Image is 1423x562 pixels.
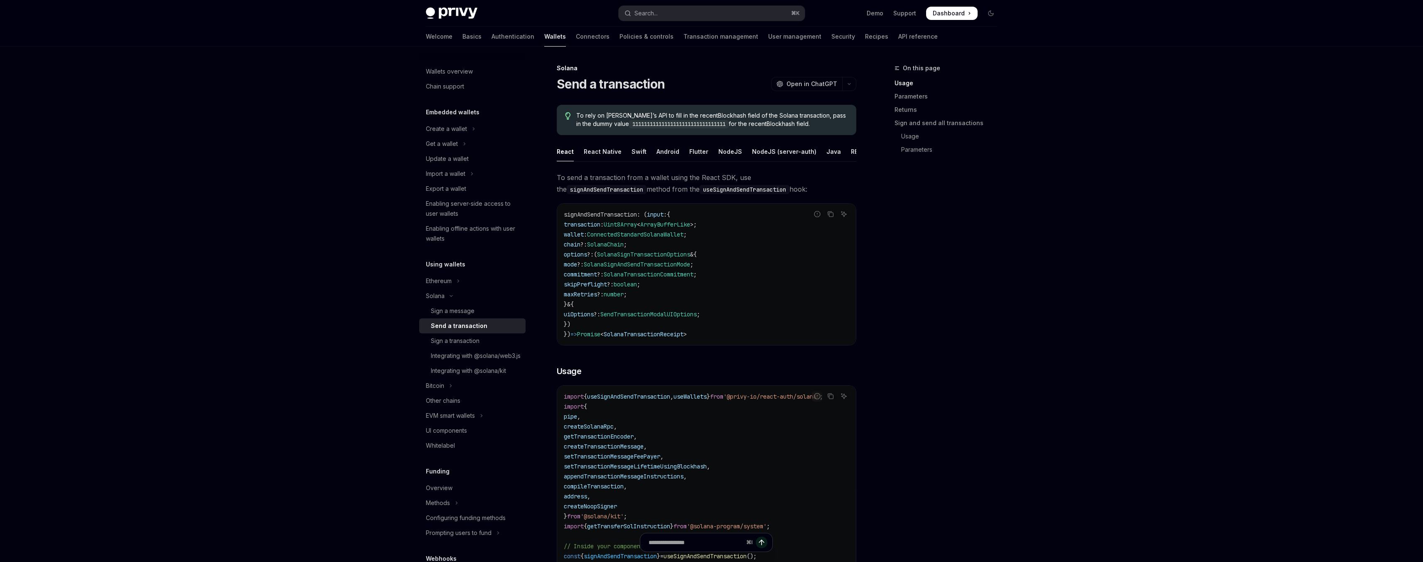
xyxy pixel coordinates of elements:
code: 11111111111111111111111111111111 [629,120,729,128]
span: input [647,211,664,218]
span: , [614,423,617,430]
span: SolanaSignTransactionOptions [597,251,690,258]
div: EVM smart wallets [426,411,475,421]
a: Send a transaction [419,318,526,333]
a: Chain support [419,79,526,94]
div: Android [656,142,679,161]
a: User management [768,27,821,47]
div: Integrating with @solana/web3.js [431,351,521,361]
a: Dashboard [926,7,978,20]
span: , [670,393,673,400]
span: > [683,330,687,338]
button: Toggle EVM smart wallets section [419,408,526,423]
span: address [564,493,587,500]
button: Report incorrect code [812,391,823,402]
span: ?: [597,291,604,298]
span: ?: [594,311,600,318]
span: ; [690,261,693,268]
a: Wallets overview [419,64,526,79]
span: , [660,453,664,460]
span: ConnectedStandardSolanaWallet [587,231,683,238]
span: ; [697,311,700,318]
span: import [564,393,584,400]
h5: Embedded wallets [426,107,479,117]
span: To send a transaction from a wallet using the React SDK, use the method from the hook: [557,172,856,195]
span: => [570,330,577,338]
div: Bitcoin [426,381,444,391]
span: ; [624,291,627,298]
span: SolanaTransactionCommitment [604,271,693,278]
h1: Send a transaction [557,76,665,91]
button: Ask AI [838,209,849,219]
span: Open in ChatGPT [786,80,837,88]
a: Whitelabel [419,438,526,453]
span: ; [820,393,823,400]
span: ?: [580,241,587,248]
span: '@solana/kit' [580,513,624,520]
span: setTransactionMessageLifetimeUsingBlockhash [564,463,707,470]
a: Connectors [576,27,610,47]
div: Wallets overview [426,67,473,76]
div: Create a wallet [426,124,467,134]
button: Report incorrect code [812,209,823,219]
a: Transaction management [683,27,758,47]
a: Integrating with @solana/kit [419,363,526,378]
span: : [584,231,587,238]
button: Copy the contents from the code block [825,209,836,219]
div: Chain support [426,81,464,91]
span: SolanaTransactionReceipt [604,330,683,338]
span: maxRetries [564,291,597,298]
a: Integrating with @solana/web3.js [419,348,526,363]
button: Toggle Ethereum section [419,274,526,288]
span: Uint8Array [604,221,637,228]
div: React Native [584,142,622,161]
span: ; [767,523,770,530]
span: ?: [577,261,584,268]
a: Welcome [426,27,452,47]
span: ; [624,513,627,520]
span: '@privy-io/react-auth/solana' [723,393,820,400]
span: , [577,413,580,420]
a: Sign a transaction [419,333,526,348]
span: & [567,301,570,308]
div: Search... [634,8,658,18]
a: Policies & controls [619,27,673,47]
span: On this page [903,63,940,73]
span: { [584,403,587,410]
a: Basics [462,27,482,47]
div: Import a wallet [426,169,465,179]
a: Wallets [544,27,566,47]
span: useWallets [673,393,707,400]
span: ( [594,251,597,258]
span: } [564,513,567,520]
span: SolanaSignAndSendTransactionMode [584,261,690,268]
span: number [604,291,624,298]
span: uiOptions [564,311,594,318]
div: Send a transaction [431,321,487,331]
a: Configuring funding methods [419,510,526,525]
span: { [667,211,670,218]
span: setTransactionMessageFeePayer [564,453,660,460]
div: Prompting users to fund [426,528,492,538]
a: Support [893,9,916,17]
span: ; [624,241,627,248]
div: React [557,142,574,161]
span: chain [564,241,580,248]
span: '@solana-program/system' [687,523,767,530]
span: : ( [637,211,647,218]
span: getTransferSolInstruction [587,523,670,530]
button: Toggle Solana section [419,288,526,303]
span: To rely on [PERSON_NAME]’s API to fill in the recentBlockhash field of the Solana transaction, pa... [576,111,848,128]
span: commitment [564,271,597,278]
span: mode [564,261,577,268]
span: , [587,493,590,500]
span: < [600,330,604,338]
button: Open in ChatGPT [771,77,842,91]
button: Send message [756,537,767,548]
a: Authentication [492,27,534,47]
a: Update a wallet [419,151,526,166]
div: Enabling server-side access to user wallets [426,199,521,219]
div: Swift [632,142,646,161]
span: } [670,523,673,530]
span: ; [693,271,697,278]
